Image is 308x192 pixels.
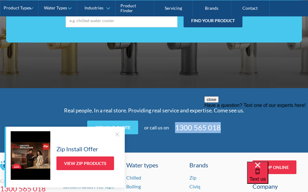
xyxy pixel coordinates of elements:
iframe: podium webchat widget prompt [204,96,308,169]
input: e.g. chilled water cooler [66,14,177,27]
div: Water Types [44,5,67,11]
div: Brands [189,160,245,170]
a: Boiling [126,183,141,189]
img: Zip Install Offer [11,131,50,180]
div: Product Types [4,5,31,11]
div: Industries [84,5,103,11]
a: 1300 565 018 [175,122,221,133]
a: Chilled [126,175,141,180]
a: Water types [126,160,182,170]
a: View Zip Products [56,156,114,170]
a: Get your quote [87,121,138,134]
a: Zip [189,175,196,180]
input: Find your product [184,14,242,27]
p: Real people. In a real store. Providing real service and expertise. Come see us. [35,106,273,115]
h5: Zip Install Offer [56,144,98,153]
div: or call us on [144,124,169,131]
iframe: podium webchat widget bubble [247,162,308,192]
a: Civiq [189,183,200,189]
